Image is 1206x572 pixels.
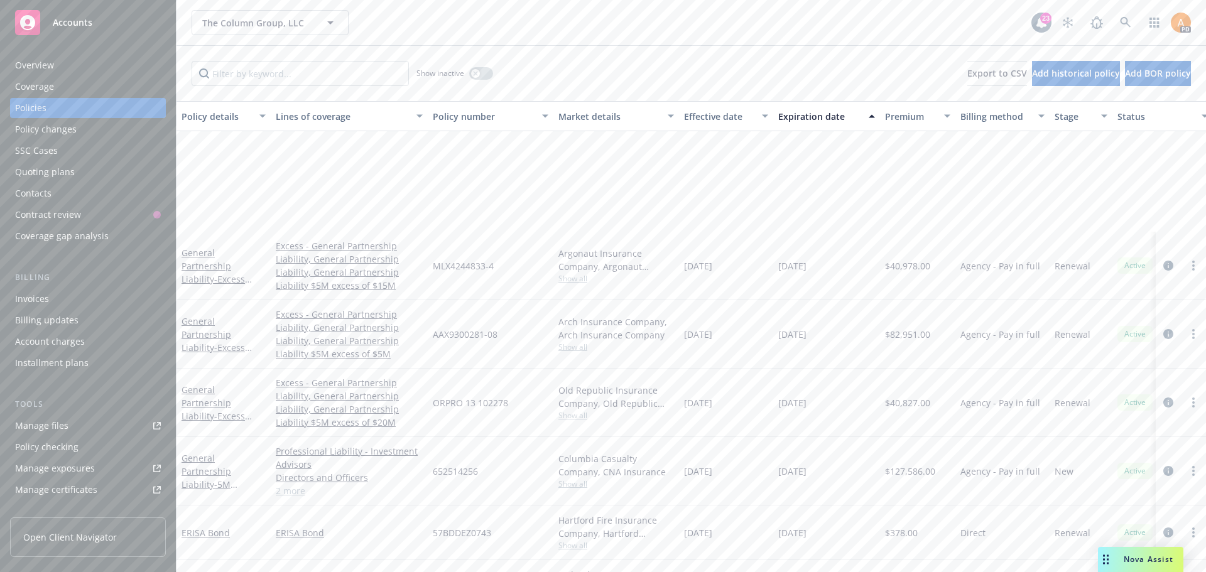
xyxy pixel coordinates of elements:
[1113,10,1138,35] a: Search
[558,410,674,421] span: Show all
[1122,260,1148,271] span: Active
[558,478,674,489] span: Show all
[1161,525,1176,540] a: circleInformation
[15,501,74,521] div: Manage BORs
[558,514,674,540] div: Hartford Fire Insurance Company, Hartford Insurance Group
[10,141,166,161] a: SSC Cases
[885,110,937,123] div: Premium
[558,452,674,478] div: Columbia Casualty Company, CNA Insurance
[15,310,79,330] div: Billing updates
[182,247,254,311] a: General Partnership Liability
[955,101,1050,131] button: Billing method
[885,526,918,539] span: $378.00
[558,384,674,410] div: Old Republic Insurance Company, Old Republic General Insurance Group
[960,465,1040,478] span: Agency - Pay in full
[1161,463,1176,478] a: circleInformation
[10,98,166,118] a: Policies
[1161,258,1176,273] a: circleInformation
[182,273,254,311] span: - Excess (LAYER 3) | 5M xs 15M
[558,110,660,123] div: Market details
[1125,61,1191,86] button: Add BOR policy
[885,328,930,341] span: $82,951.00
[10,398,166,411] div: Tools
[276,239,423,292] a: Excess - General Partnership Liability, General Partnership Liability, General Partnership Liabil...
[433,328,497,341] span: AAX9300281-08
[1032,61,1120,86] button: Add historical policy
[15,289,49,309] div: Invoices
[182,342,256,380] span: - Excess (LAYER 1) | 5M xs 5M D&O/EPL/E&O
[684,396,712,409] span: [DATE]
[1122,328,1148,340] span: Active
[276,484,423,497] a: 2 more
[773,101,880,131] button: Expiration date
[10,353,166,373] a: Installment plans
[558,315,674,342] div: Arch Insurance Company, Arch Insurance Company
[778,526,807,539] span: [DATE]
[15,353,89,373] div: Installment plans
[10,310,166,330] a: Billing updates
[53,18,92,28] span: Accounts
[10,119,166,139] a: Policy changes
[960,396,1040,409] span: Agency - Pay in full
[1050,101,1112,131] button: Stage
[10,183,166,203] a: Contacts
[1055,259,1090,273] span: Renewal
[182,452,256,504] a: General Partnership Liability
[1055,465,1073,478] span: New
[202,16,311,30] span: The Column Group, LLC
[1098,547,1114,572] div: Drag to move
[182,315,256,380] a: General Partnership Liability
[885,396,930,409] span: $40,827.00
[15,480,97,500] div: Manage certificates
[1055,110,1094,123] div: Stage
[15,77,54,97] div: Coverage
[1142,10,1167,35] a: Switch app
[276,526,423,539] a: ERISA Bond
[1186,326,1201,342] a: more
[684,465,712,478] span: [DATE]
[10,226,166,246] a: Coverage gap analysis
[416,68,464,78] span: Show inactive
[880,101,955,131] button: Premium
[10,437,166,457] a: Policy checking
[778,465,807,478] span: [DATE]
[1122,397,1148,408] span: Active
[15,458,95,478] div: Manage exposures
[1098,547,1183,572] button: Nova Assist
[10,480,166,500] a: Manage certificates
[1122,465,1148,477] span: Active
[684,526,712,539] span: [DATE]
[684,110,754,123] div: Effective date
[177,101,271,131] button: Policy details
[433,259,494,273] span: MLX4244833-4
[1124,554,1173,564] span: Nova Assist
[15,55,54,75] div: Overview
[558,342,674,352] span: Show all
[15,416,68,436] div: Manage files
[1055,328,1090,341] span: Renewal
[778,396,807,409] span: [DATE]
[778,110,861,123] div: Expiration date
[558,247,674,273] div: Argonaut Insurance Company, Argonaut Insurance Company (Argo)
[276,471,423,484] a: Directors and Officers
[10,289,166,309] a: Invoices
[276,110,409,123] div: Lines of coverage
[558,273,674,284] span: Show all
[553,101,679,131] button: Market details
[271,101,428,131] button: Lines of coverage
[960,526,986,539] span: Direct
[10,5,166,40] a: Accounts
[1117,110,1194,123] div: Status
[15,183,52,203] div: Contacts
[1055,396,1090,409] span: Renewal
[1055,526,1090,539] span: Renewal
[960,328,1040,341] span: Agency - Pay in full
[15,226,109,246] div: Coverage gap analysis
[276,445,423,471] a: Professional Liability - Investment Advisors
[778,328,807,341] span: [DATE]
[967,67,1027,79] span: Export to CSV
[15,119,77,139] div: Policy changes
[1186,525,1201,540] a: more
[182,478,256,504] span: - 5M D&O/EPL/E&O/FID
[15,205,81,225] div: Contract review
